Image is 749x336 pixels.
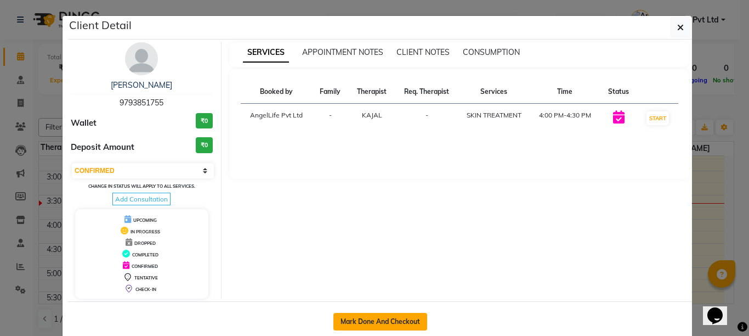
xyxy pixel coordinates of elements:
[362,111,382,119] span: KAJAL
[312,104,349,133] td: -
[349,80,395,104] th: Therapist
[132,252,158,257] span: COMPLETED
[241,104,312,133] td: AngelLife Pvt Ltd
[196,137,213,153] h3: ₹0
[312,80,349,104] th: Family
[396,47,450,57] span: CLIENT NOTES
[134,240,156,246] span: DROPPED
[196,113,213,129] h3: ₹0
[395,80,458,104] th: Req. Therapist
[530,80,600,104] th: Time
[458,80,530,104] th: Services
[132,264,158,269] span: CONFIRMED
[111,80,172,90] a: [PERSON_NAME]
[120,98,163,108] span: 9793851755
[134,275,158,281] span: TENTATIVE
[88,183,195,189] small: Change in status will apply to all services.
[646,111,669,125] button: START
[125,42,158,75] img: avatar
[395,104,458,133] td: -
[71,117,97,130] span: Wallet
[241,80,312,104] th: Booked by
[333,313,427,331] button: Mark Done And Checkout
[130,229,160,234] span: IN PROGRESS
[302,47,383,57] span: APPOINTMENT NOTES
[600,80,637,104] th: Status
[112,193,171,205] span: Add Consultation
[135,287,156,292] span: CHECK-IN
[703,292,738,325] iframe: chat widget
[465,110,523,120] div: SKIN TREATMENT
[243,43,289,63] span: SERVICES
[69,17,132,33] h5: Client Detail
[133,217,157,223] span: UPCOMING
[463,47,520,57] span: CONSUMPTION
[530,104,600,133] td: 4:00 PM-4:30 PM
[71,141,134,154] span: Deposit Amount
